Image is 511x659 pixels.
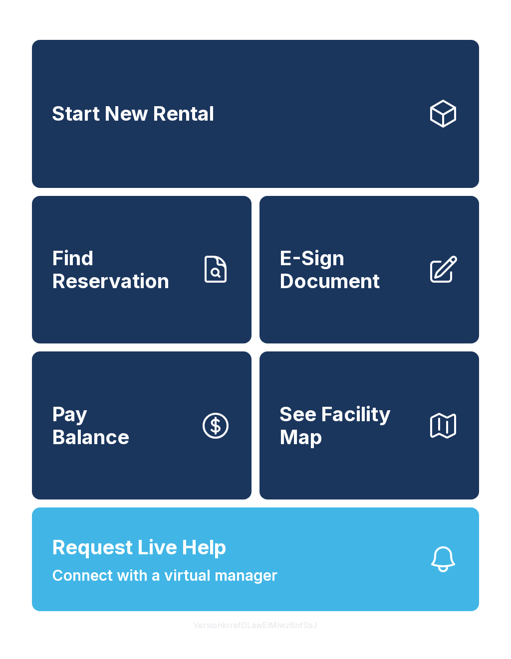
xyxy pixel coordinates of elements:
[52,564,277,587] span: Connect with a virtual manager
[279,247,419,292] span: E-Sign Document
[32,351,252,499] button: PayBalance
[32,40,479,188] a: Start New Rental
[52,532,227,562] span: Request Live Help
[52,102,214,125] span: Start New Rental
[186,611,325,639] button: VersionkrrefDLawElMlwz8nfSsJ
[32,507,479,611] button: Request Live HelpConnect with a virtual manager
[259,196,479,344] a: E-Sign Document
[32,196,252,344] a: Find Reservation
[259,351,479,499] button: See Facility Map
[52,403,129,448] span: Pay Balance
[279,403,419,448] span: See Facility Map
[52,247,192,292] span: Find Reservation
